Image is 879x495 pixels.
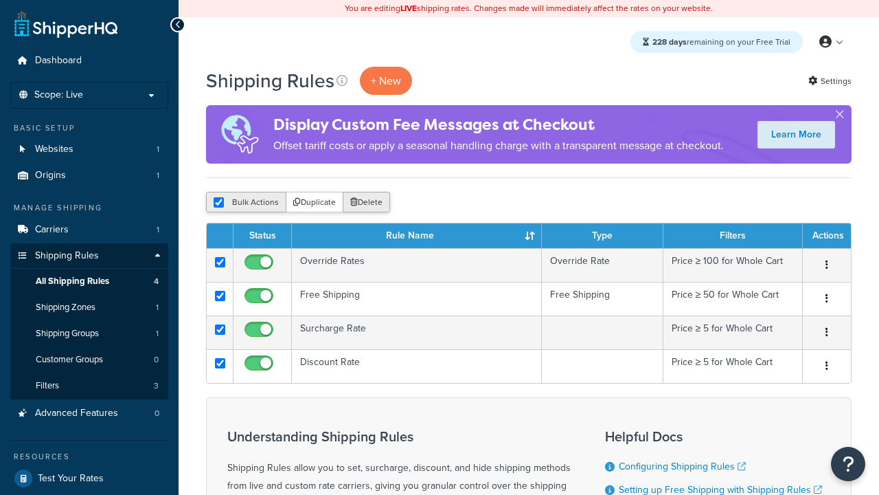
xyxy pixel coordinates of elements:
[14,10,117,38] a: ShipperHQ Home
[663,248,803,282] td: Price ≥ 100 for Whole Cart
[286,192,343,212] button: Duplicate
[10,401,168,426] li: Advanced Features
[36,380,59,392] span: Filters
[273,113,724,136] h4: Display Custom Fee Messages at Checkout
[35,144,73,155] span: Websites
[35,250,99,262] span: Shipping Rules
[400,2,417,14] b: LIVE
[36,302,95,313] span: Shipping Zones
[10,217,168,243] li: Carriers
[292,223,542,248] th: Rule Name : activate to sort column ascending
[542,248,663,282] td: Override Rate
[206,105,273,164] img: duties-banner-06bc72dcb5fe05cb3f9472aba00be2ae8eb53ab6f0d8bb03d382ba314ac3c341.png
[35,170,66,181] span: Origins
[292,349,542,383] td: Discount Rate
[10,321,168,346] a: Shipping Groups 1
[10,137,168,162] li: Websites
[10,295,168,320] a: Shipping Zones 1
[10,451,168,463] div: Resources
[663,349,803,383] td: Price ≥ 5 for Whole Cart
[10,163,168,188] a: Origins 1
[292,282,542,316] td: Free Shipping
[605,429,830,444] h3: Helpful Docs
[542,223,663,248] th: Type
[542,282,663,316] td: Free Shipping
[663,282,803,316] td: Price ≥ 50 for Whole Cart
[206,67,334,94] h1: Shipping Rules
[360,67,412,95] p: + New
[10,466,168,491] a: Test Your Rates
[10,269,168,294] li: All Shipping Rules
[292,316,542,349] td: Surcharge Rate
[10,217,168,243] a: Carriers 1
[156,328,159,340] span: 1
[154,380,159,392] span: 3
[10,269,168,294] a: All Shipping Rules 4
[10,163,168,188] li: Origins
[652,36,687,48] strong: 228 days
[831,447,865,481] button: Open Resource Center
[10,321,168,346] li: Shipping Groups
[10,243,168,400] li: Shipping Rules
[10,295,168,320] li: Shipping Zones
[10,347,168,373] a: Customer Groups 0
[10,373,168,399] li: Filters
[292,248,542,282] td: Override Rates
[10,202,168,214] div: Manage Shipping
[233,223,292,248] th: Status
[663,223,803,248] th: Filters
[630,31,803,53] div: remaining on your Free Trial
[619,459,746,474] a: Configuring Shipping Rules
[10,347,168,373] li: Customer Groups
[157,170,159,181] span: 1
[34,89,83,101] span: Scope: Live
[38,473,104,485] span: Test Your Rates
[157,224,159,236] span: 1
[803,223,851,248] th: Actions
[36,328,99,340] span: Shipping Groups
[10,122,168,134] div: Basic Setup
[808,71,852,91] a: Settings
[273,136,724,155] p: Offset tariff costs or apply a seasonal handling charge with a transparent message at checkout.
[155,408,159,419] span: 0
[343,192,390,212] button: Delete
[10,373,168,399] a: Filters 3
[10,48,168,74] a: Dashboard
[10,401,168,426] a: Advanced Features 0
[227,429,571,444] h3: Understanding Shipping Rules
[35,55,82,67] span: Dashboard
[206,192,286,212] button: Bulk Actions
[757,121,835,148] a: Learn More
[154,276,159,287] span: 4
[157,144,159,155] span: 1
[10,243,168,269] a: Shipping Rules
[36,354,103,366] span: Customer Groups
[156,302,159,313] span: 1
[35,408,118,419] span: Advanced Features
[10,137,168,162] a: Websites 1
[663,316,803,349] td: Price ≥ 5 for Whole Cart
[35,224,69,236] span: Carriers
[36,276,109,287] span: All Shipping Rules
[154,354,159,366] span: 0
